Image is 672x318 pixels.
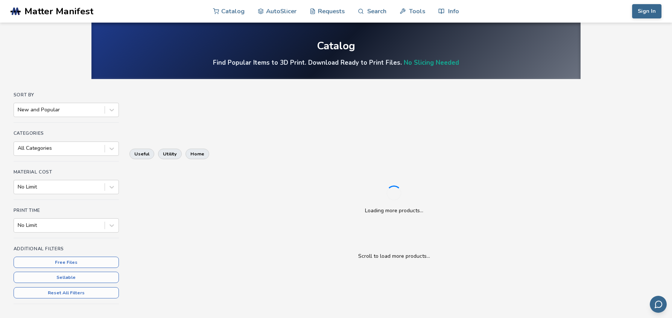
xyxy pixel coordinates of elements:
h4: Additional Filters [14,246,119,251]
h4: Categories [14,131,119,136]
button: Free Files [14,257,119,268]
a: No Slicing Needed [404,58,459,67]
button: utility [158,149,182,159]
input: All Categories [18,145,19,151]
button: Reset All Filters [14,287,119,298]
button: Sellable [14,272,119,283]
input: No Limit [18,222,19,228]
p: Scroll to load more products... [137,252,651,260]
h4: Find Popular Items to 3D Print. Download Ready to Print Files. [213,58,459,67]
span: Matter Manifest [24,6,93,17]
button: Sign In [632,4,661,18]
input: No Limit [18,184,19,190]
button: Send feedback via email [650,296,667,313]
h4: Material Cost [14,169,119,175]
button: useful [129,149,154,159]
input: New and Popular [18,107,19,113]
button: home [185,149,209,159]
div: Catalog [317,40,355,52]
h4: Sort By [14,92,119,97]
p: Loading more products... [365,207,423,215]
h4: Print Time [14,208,119,213]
